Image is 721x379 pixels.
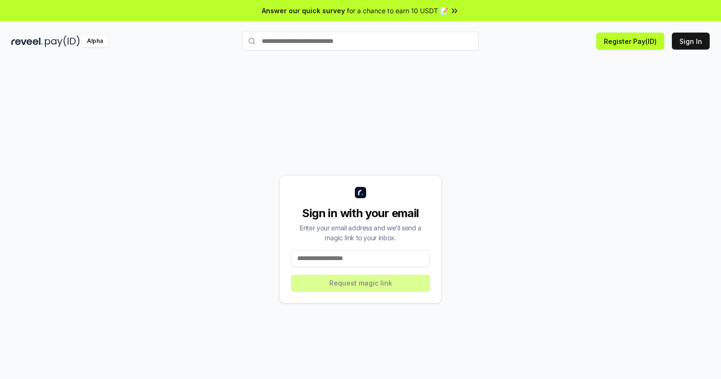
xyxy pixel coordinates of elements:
button: Register Pay(ID) [596,33,664,50]
div: Alpha [82,35,108,47]
span: for a chance to earn 10 USDT 📝 [347,6,448,16]
img: pay_id [45,35,80,47]
img: reveel_dark [11,35,43,47]
button: Sign In [672,33,710,50]
img: logo_small [355,187,366,198]
div: Sign in with your email [291,206,430,221]
div: Enter your email address and we’ll send a magic link to your inbox. [291,223,430,243]
span: Answer our quick survey [262,6,345,16]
